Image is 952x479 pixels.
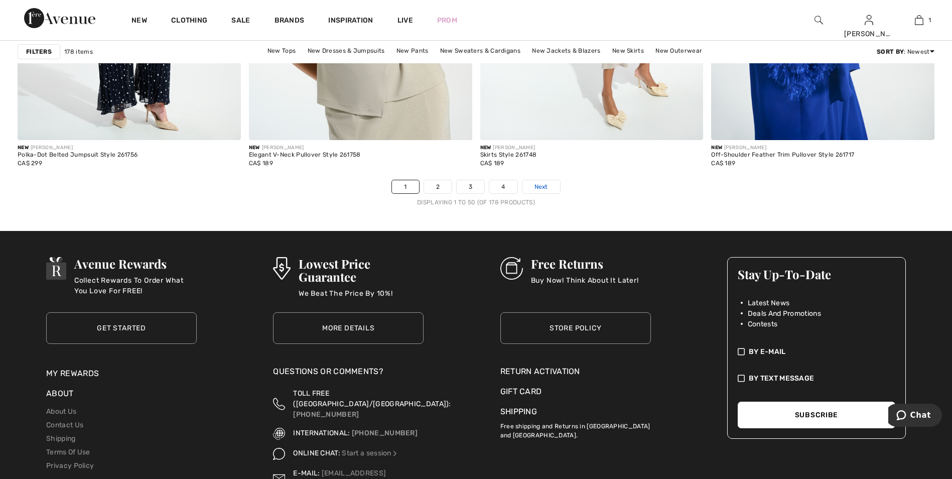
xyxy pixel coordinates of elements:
[928,16,931,25] span: 1
[249,152,361,159] div: Elegant V-Neck Pullover Style 261758
[249,145,260,151] span: New
[500,257,523,280] img: Free Returns
[711,145,722,151] span: New
[748,298,789,308] span: Latest News
[249,144,361,152] div: [PERSON_NAME]
[865,15,873,25] a: Sign In
[273,257,290,280] img: Lowest Price Guarantee
[500,386,651,398] a: Gift Card
[480,144,537,152] div: [PERSON_NAME]
[894,14,943,26] a: 1
[342,449,398,457] a: Start a session
[711,144,854,152] div: [PERSON_NAME]
[249,160,273,167] span: CA$ 189
[273,448,285,460] img: Online Chat
[46,388,197,405] div: About
[46,448,90,456] a: Terms Of Use
[293,469,320,477] span: E-MAIL:
[500,312,651,344] a: Store Policy
[74,275,197,295] p: Collect Rewards To Order What You Love For FREE!
[814,14,823,26] img: search the website
[328,16,373,27] span: Inspiration
[18,180,934,207] nav: Page navigation
[531,257,639,270] h3: Free Returns
[26,47,52,56] strong: Filters
[480,152,537,159] div: Skirts Style 261748
[915,14,923,26] img: My Bag
[293,429,350,437] span: INTERNATIONAL:
[711,152,854,159] div: Off-Shoulder Feather Trim Pullover Style 261717
[437,15,457,26] a: Prom
[500,366,651,378] a: Return Activation
[46,369,99,378] a: My Rewards
[711,160,735,167] span: CA$ 189
[392,180,419,193] a: 1
[500,407,537,416] a: Shipping
[352,429,418,437] a: [PHONE_NUMBER]
[275,16,305,27] a: Brands
[299,288,424,308] p: We Beat The Price By 10%!
[273,312,424,344] a: More Details
[171,16,207,27] a: Clothing
[303,44,390,57] a: New Dresses & Jumpsuits
[273,388,285,420] img: Toll Free (Canada/US)
[527,44,605,57] a: New Jackets & Blazers
[46,312,197,344] a: Get Started
[18,198,934,207] div: Displaying 1 to 50 (of 178 products)
[131,16,147,27] a: New
[749,373,814,384] span: By Text Message
[273,366,424,383] div: Questions or Comments?
[18,160,42,167] span: CA$ 299
[865,14,873,26] img: My Info
[293,389,451,408] span: TOLL FREE ([GEOGRAPHIC_DATA]/[GEOGRAPHIC_DATA]):
[748,319,777,329] span: Contests
[231,16,250,27] a: Sale
[877,47,934,56] div: : Newest
[435,44,525,57] a: New Sweaters & Cardigans
[46,421,83,429] a: Contact Us
[738,373,745,384] img: check
[500,418,651,440] p: Free shipping and Returns in [GEOGRAPHIC_DATA] and [GEOGRAPHIC_DATA].
[18,145,29,151] span: New
[46,461,94,470] a: Privacy Policy
[293,410,359,419] a: [PHONE_NUMBER]
[489,180,517,193] a: 4
[273,428,285,440] img: International
[18,152,138,159] div: Polka-Dot Belted Jumpsuit Style 261756
[391,44,434,57] a: New Pants
[738,268,895,281] h3: Stay Up-To-Date
[46,434,75,443] a: Shipping
[18,144,138,152] div: [PERSON_NAME]
[391,450,398,457] img: Online Chat
[749,346,786,357] span: By E-mail
[262,44,301,57] a: New Tops
[534,182,548,191] span: Next
[64,47,93,56] span: 178 items
[74,257,197,270] h3: Avenue Rewards
[24,8,95,28] img: 1ère Avenue
[877,48,904,55] strong: Sort By
[738,346,745,357] img: check
[888,404,942,429] iframe: Opens a widget where you can chat to one of our agents
[748,308,821,319] span: Deals And Promotions
[397,15,413,26] a: Live
[299,257,424,283] h3: Lowest Price Guarantee
[457,180,484,193] a: 3
[46,257,66,280] img: Avenue Rewards
[531,275,639,295] p: Buy Now! Think About It Later!
[46,407,76,416] a: About Us
[844,29,893,39] div: [PERSON_NAME]
[293,449,340,457] span: ONLINE CHAT:
[522,180,560,193] a: Next
[738,402,895,428] button: Subscribe
[480,145,491,151] span: New
[607,44,649,57] a: New Skirts
[480,160,504,167] span: CA$ 189
[650,44,707,57] a: New Outerwear
[424,180,452,193] a: 2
